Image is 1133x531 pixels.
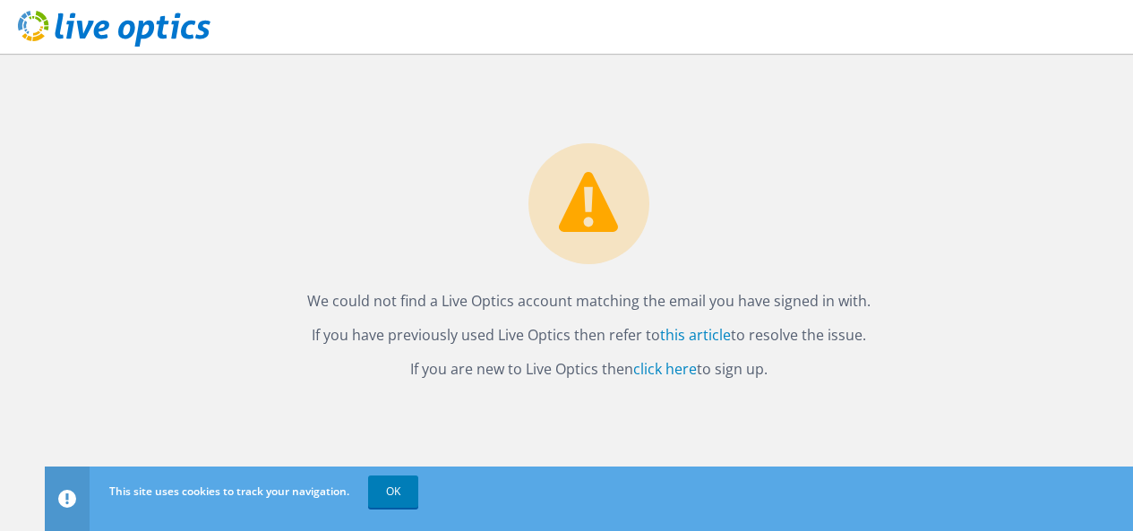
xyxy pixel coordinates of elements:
a: OK [368,475,418,508]
p: If you are new to Live Optics then to sign up. [63,356,1115,381]
p: We could not find a Live Optics account matching the email you have signed in with. [63,288,1115,313]
a: this article [660,325,731,345]
a: click here [633,359,697,379]
p: If you have previously used Live Optics then refer to to resolve the issue. [63,322,1115,347]
span: This site uses cookies to track your navigation. [109,484,349,499]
